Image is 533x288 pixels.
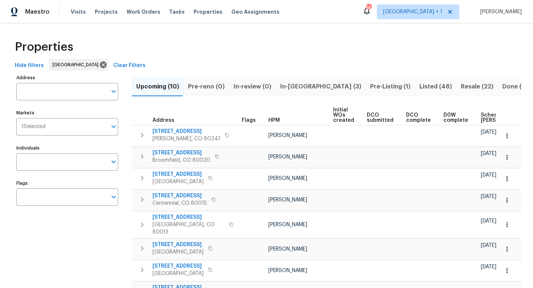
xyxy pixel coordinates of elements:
[481,243,496,248] span: [DATE]
[15,61,44,70] span: Hide filters
[477,8,522,16] span: [PERSON_NAME]
[152,200,207,207] span: Centennial, CO 80015
[231,8,279,16] span: Geo Assignments
[333,107,354,123] span: Initial WOs created
[169,9,185,14] span: Tasks
[53,61,101,68] span: [GEOGRAPHIC_DATA]
[16,76,118,80] label: Address
[461,81,493,92] span: Resale (22)
[481,130,496,135] span: [DATE]
[152,178,204,185] span: [GEOGRAPHIC_DATA]
[95,8,118,16] span: Projects
[268,247,307,252] span: [PERSON_NAME]
[113,61,145,70] span: Clear Filters
[242,118,256,123] span: Flags
[152,135,220,143] span: [PERSON_NAME], CO 80241
[127,8,160,16] span: Work Orders
[152,214,225,221] span: [STREET_ADDRESS]
[188,81,225,92] span: Pre-reno (0)
[152,118,174,123] span: Address
[406,113,431,123] span: DCO complete
[136,81,179,92] span: Upcoming (10)
[268,268,307,273] span: [PERSON_NAME]
[152,149,210,157] span: [STREET_ADDRESS]
[152,262,204,270] span: [STREET_ADDRESS]
[152,192,207,200] span: [STREET_ADDRESS]
[108,121,119,132] button: Open
[152,221,225,236] span: [GEOGRAPHIC_DATA], CO 80013
[268,118,280,123] span: HPM
[152,270,204,277] span: [GEOGRAPHIC_DATA]
[481,194,496,199] span: [DATE]
[108,157,119,167] button: Open
[366,4,371,12] div: 35
[21,124,46,130] span: 1 Selected
[15,43,73,51] span: Properties
[481,151,496,156] span: [DATE]
[152,171,204,178] span: [STREET_ADDRESS]
[268,197,307,202] span: [PERSON_NAME]
[71,8,86,16] span: Visits
[280,81,361,92] span: In-[GEOGRAPHIC_DATA] (3)
[108,86,119,97] button: Open
[481,173,496,178] span: [DATE]
[25,8,50,16] span: Maestro
[268,154,307,160] span: [PERSON_NAME]
[12,59,47,73] button: Hide filters
[49,59,108,71] div: [GEOGRAPHIC_DATA]
[16,111,118,115] label: Markets
[419,81,452,92] span: Listed (48)
[108,192,119,202] button: Open
[16,146,118,150] label: Individuals
[481,218,496,224] span: [DATE]
[268,176,307,181] span: [PERSON_NAME]
[234,81,271,92] span: In-review (0)
[370,81,410,92] span: Pre-Listing (1)
[110,59,148,73] button: Clear Filters
[152,241,204,248] span: [STREET_ADDRESS]
[194,8,222,16] span: Properties
[481,264,496,269] span: [DATE]
[152,128,220,135] span: [STREET_ADDRESS]
[367,113,393,123] span: DCO submitted
[268,222,307,227] span: [PERSON_NAME]
[383,8,442,16] span: [GEOGRAPHIC_DATA] + 1
[443,113,468,123] span: D0W complete
[152,157,210,164] span: Broomfield, CO 80020
[152,248,204,256] span: [GEOGRAPHIC_DATA]
[268,133,307,138] span: [PERSON_NAME]
[16,181,118,185] label: Flags
[481,113,523,123] span: Scheduled [PERSON_NAME]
